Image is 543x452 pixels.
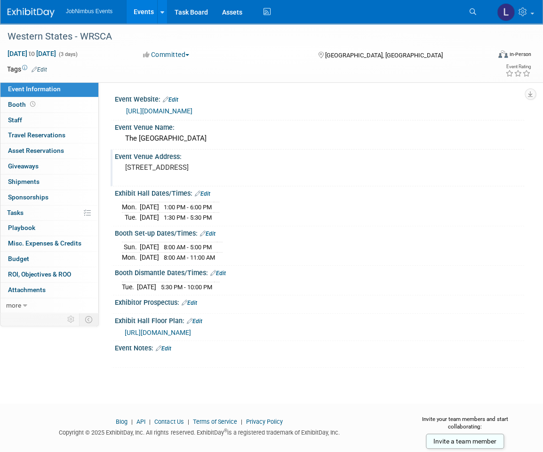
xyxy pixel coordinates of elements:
span: 5:30 PM - 10:00 PM [161,284,212,291]
div: Copyright © 2025 ExhibitDay, Inc. All rights reserved. ExhibitDay is a registered trademark of Ex... [7,426,391,437]
a: Booth [0,97,98,112]
div: Event Format [450,49,531,63]
span: [DATE] [DATE] [7,49,56,58]
td: Tags [7,64,47,74]
a: Misc. Expenses & Credits [0,236,98,251]
span: Tasks [7,209,24,216]
div: Event Notes: [115,341,524,353]
div: Exhibit Hall Floor Plan: [115,314,524,326]
span: JobNimbus Events [66,8,112,15]
a: Shipments [0,174,98,190]
img: ExhibitDay [8,8,55,17]
td: Personalize Event Tab Strip [63,313,80,325]
span: | [147,418,153,425]
span: Sponsorships [8,193,48,201]
td: Mon. [122,202,140,213]
span: | [129,418,135,425]
pre: [STREET_ADDRESS] [125,163,275,172]
span: 8:00 AM - 5:00 PM [164,244,212,251]
span: ROI, Objectives & ROO [8,270,71,278]
a: Contact Us [154,418,184,425]
span: Playbook [8,224,35,231]
div: Event Venue Name: [115,120,524,132]
a: ROI, Objectives & ROO [0,267,98,282]
a: Sponsorships [0,190,98,205]
td: Tue. [122,213,140,222]
div: Exhibitor Prospectus: [115,295,524,308]
a: [URL][DOMAIN_NAME] [126,107,192,115]
sup: ® [224,428,227,433]
a: Event Information [0,82,98,97]
td: [DATE] [140,202,159,213]
a: Invite a team member [426,434,504,449]
td: Sun. [122,242,140,253]
td: Tue. [122,282,137,292]
img: Laly Matos [497,3,515,21]
a: Blog [116,418,128,425]
span: 8:00 AM - 11:00 AM [164,254,215,261]
a: more [0,298,98,313]
div: Invite your team members and start collaborating: [406,415,524,437]
a: Playbook [0,221,98,236]
a: Edit [156,345,171,352]
span: Shipments [8,178,40,185]
a: Edit [200,230,216,237]
span: Giveaways [8,162,39,170]
td: [DATE] [140,213,159,222]
a: Asset Reservations [0,143,98,159]
a: Edit [187,318,202,325]
span: more [6,301,21,309]
span: Event Information [8,85,61,93]
span: [GEOGRAPHIC_DATA], [GEOGRAPHIC_DATA] [325,52,443,59]
a: Travel Reservations [0,128,98,143]
span: Asset Reservations [8,147,64,154]
div: Booth Set-up Dates/Times: [115,226,524,238]
span: 1:30 PM - 5:30 PM [164,214,212,221]
div: Western States - WRSCA [4,28,480,45]
a: Staff [0,113,98,128]
span: to [27,50,36,57]
span: 1:00 PM - 6:00 PM [164,204,212,211]
span: Budget [8,255,29,262]
a: Edit [182,300,197,306]
img: Format-Inperson.png [498,50,508,58]
span: | [185,418,191,425]
div: In-Person [509,51,531,58]
td: Toggle Event Tabs [80,313,99,325]
td: [DATE] [137,282,156,292]
div: Exhibit Hall Dates/Times: [115,186,524,198]
a: [URL][DOMAIN_NAME] [125,329,191,336]
a: Attachments [0,283,98,298]
span: Attachments [8,286,46,293]
div: Event Website: [115,92,524,104]
a: Budget [0,252,98,267]
span: Booth not reserved yet [28,101,37,108]
span: Travel Reservations [8,131,65,139]
a: Edit [195,190,210,197]
span: Staff [8,116,22,124]
a: Giveaways [0,159,98,174]
span: Booth [8,101,37,108]
a: Privacy Policy [246,418,282,425]
td: [DATE] [140,252,159,262]
div: Event Rating [505,64,531,69]
a: Edit [210,270,226,277]
div: The [GEOGRAPHIC_DATA] [122,131,517,146]
span: (3 days) [58,51,78,57]
a: Edit [163,96,178,103]
button: Committed [140,50,193,59]
span: | [238,418,244,425]
a: Tasks [0,206,98,221]
a: API [136,418,145,425]
div: Event Venue Address: [115,150,524,161]
td: [DATE] [140,242,159,253]
a: Edit [32,66,47,73]
span: Misc. Expenses & Credits [8,239,81,247]
div: Booth Dismantle Dates/Times: [115,266,524,278]
a: Terms of Service [192,418,237,425]
td: Mon. [122,252,140,262]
